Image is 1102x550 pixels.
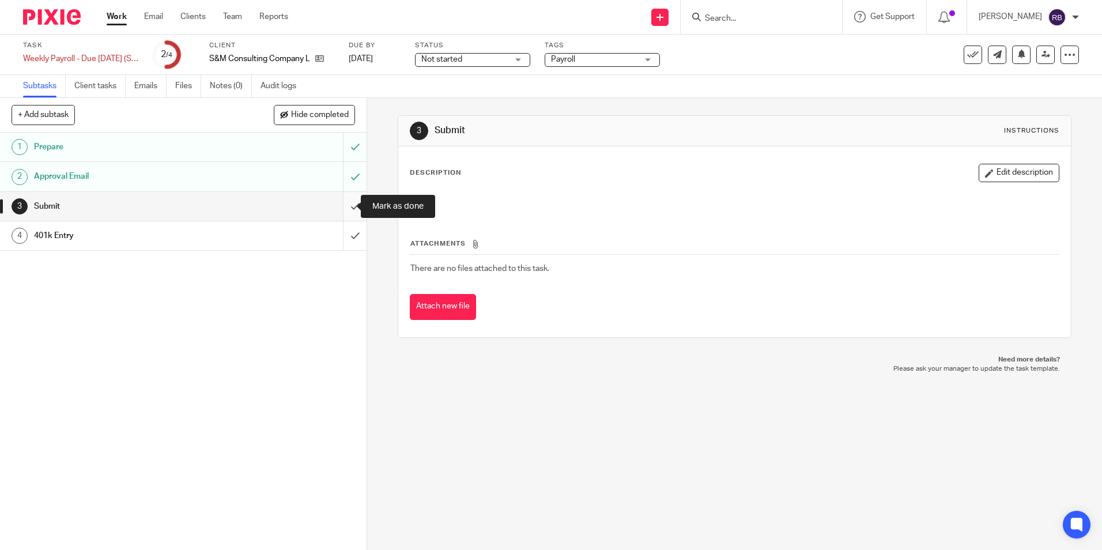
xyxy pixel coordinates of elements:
a: Files [175,75,201,97]
p: S&M Consulting Company LLC [209,53,310,65]
a: Audit logs [261,75,305,97]
a: Clients [180,11,206,22]
div: Weekly Payroll - Due Wednesday (S&amp;M) [23,53,138,65]
p: [PERSON_NAME] [979,11,1042,22]
a: Reports [259,11,288,22]
label: Status [415,41,530,50]
p: Description [410,168,461,178]
small: /4 [166,52,172,58]
h1: Submit [435,125,759,137]
div: 2 [161,48,172,61]
label: Due by [349,41,401,50]
div: 3 [410,122,428,140]
a: Client tasks [74,75,126,97]
button: Edit description [979,164,1059,182]
button: Hide completed [274,105,355,125]
h1: 401k Entry [34,227,232,244]
h1: Approval Email [34,168,232,185]
a: Emails [134,75,167,97]
div: Instructions [1004,126,1059,135]
img: svg%3E [1048,8,1066,27]
label: Task [23,41,138,50]
span: There are no files attached to this task. [410,265,549,273]
span: Hide completed [291,111,349,120]
button: Attach new file [410,294,476,320]
label: Tags [545,41,660,50]
h1: Prepare [34,138,232,156]
span: Not started [421,55,462,63]
div: 1 [12,139,28,155]
a: Work [107,11,127,22]
span: Payroll [551,55,575,63]
span: Attachments [410,240,466,247]
input: Search [704,14,807,24]
div: 3 [12,198,28,214]
span: Get Support [870,13,915,21]
span: [DATE] [349,55,373,63]
a: Email [144,11,163,22]
a: Notes (0) [210,75,252,97]
a: Subtasks [23,75,66,97]
div: 4 [12,228,28,244]
h1: Submit [34,198,232,215]
label: Client [209,41,334,50]
img: Pixie [23,9,81,25]
p: Please ask your manager to update the task template. [409,364,1059,374]
p: Need more details? [409,355,1059,364]
div: Weekly Payroll - Due [DATE] (S&M) [23,53,138,65]
button: + Add subtask [12,105,75,125]
a: Team [223,11,242,22]
div: 2 [12,169,28,185]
